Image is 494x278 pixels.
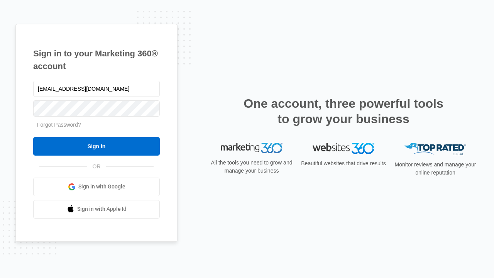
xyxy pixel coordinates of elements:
[33,81,160,97] input: Email
[33,200,160,219] a: Sign in with Apple Id
[404,143,466,156] img: Top Rated Local
[33,47,160,73] h1: Sign in to your Marketing 360® account
[77,205,127,213] span: Sign in with Apple Id
[313,143,374,154] img: Websites 360
[33,178,160,196] a: Sign in with Google
[37,122,81,128] a: Forgot Password?
[78,183,125,191] span: Sign in with Google
[300,159,387,168] p: Beautiful websites that drive results
[87,163,106,171] span: OR
[208,159,295,175] p: All the tools you need to grow and manage your business
[392,161,479,177] p: Monitor reviews and manage your online reputation
[33,137,160,156] input: Sign In
[221,143,283,154] img: Marketing 360
[241,96,446,127] h2: One account, three powerful tools to grow your business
